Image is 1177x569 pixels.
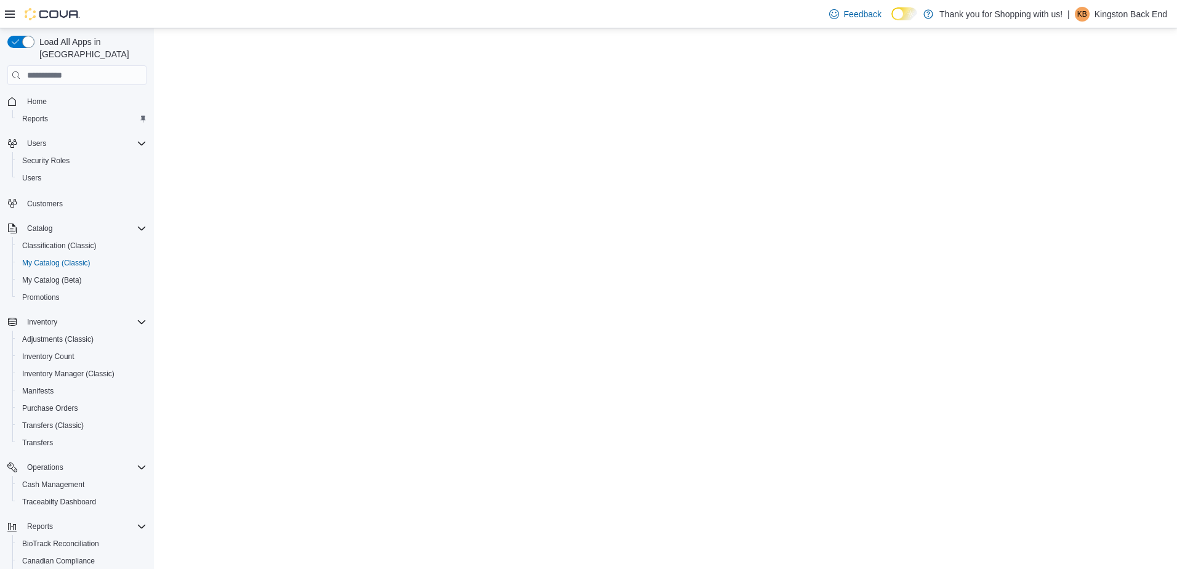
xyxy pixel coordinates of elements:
[12,400,151,417] button: Purchase Orders
[17,238,102,253] a: Classification (Classic)
[17,238,147,253] span: Classification (Classic)
[17,435,147,450] span: Transfers
[12,417,151,434] button: Transfers (Classic)
[17,554,147,568] span: Canadian Compliance
[17,332,147,347] span: Adjustments (Classic)
[12,272,151,289] button: My Catalog (Beta)
[22,460,147,475] span: Operations
[17,171,46,185] a: Users
[17,256,147,270] span: My Catalog (Classic)
[17,256,95,270] a: My Catalog (Classic)
[22,539,99,549] span: BioTrack Reconciliation
[17,536,147,551] span: BioTrack Reconciliation
[12,365,151,382] button: Inventory Manager (Classic)
[22,386,54,396] span: Manifests
[2,135,151,152] button: Users
[22,275,82,285] span: My Catalog (Beta)
[22,421,84,430] span: Transfers (Classic)
[22,369,114,379] span: Inventory Manager (Classic)
[22,519,58,534] button: Reports
[22,195,147,211] span: Customers
[22,258,90,268] span: My Catalog (Classic)
[12,331,151,348] button: Adjustments (Classic)
[22,94,147,109] span: Home
[17,401,83,416] a: Purchase Orders
[22,480,84,490] span: Cash Management
[12,493,151,510] button: Traceabilty Dashboard
[17,153,74,168] a: Security Roles
[12,535,151,552] button: BioTrack Reconciliation
[17,111,147,126] span: Reports
[22,438,53,448] span: Transfers
[17,477,89,492] a: Cash Management
[17,384,58,398] a: Manifests
[1095,7,1167,22] p: Kingston Back End
[22,334,94,344] span: Adjustments (Classic)
[939,7,1063,22] p: Thank you for Shopping with us!
[27,97,47,107] span: Home
[22,114,48,124] span: Reports
[2,459,151,476] button: Operations
[17,273,147,288] span: My Catalog (Beta)
[12,434,151,451] button: Transfers
[1075,7,1090,22] div: Kingston Back End
[34,36,147,60] span: Load All Apps in [GEOGRAPHIC_DATA]
[22,556,95,566] span: Canadian Compliance
[17,349,79,364] a: Inventory Count
[1077,7,1087,22] span: KB
[27,139,46,148] span: Users
[22,293,60,302] span: Promotions
[22,315,62,329] button: Inventory
[12,169,151,187] button: Users
[17,349,147,364] span: Inventory Count
[824,2,886,26] a: Feedback
[2,518,151,535] button: Reports
[12,254,151,272] button: My Catalog (Classic)
[27,462,63,472] span: Operations
[2,220,151,237] button: Catalog
[12,237,151,254] button: Classification (Classic)
[22,156,70,166] span: Security Roles
[12,476,151,493] button: Cash Management
[17,273,87,288] a: My Catalog (Beta)
[22,94,52,109] a: Home
[22,460,68,475] button: Operations
[12,382,151,400] button: Manifests
[22,196,68,211] a: Customers
[17,418,89,433] a: Transfers (Classic)
[17,494,101,509] a: Traceabilty Dashboard
[27,199,63,209] span: Customers
[22,352,74,361] span: Inventory Count
[17,401,147,416] span: Purchase Orders
[891,7,917,20] input: Dark Mode
[1067,7,1070,22] p: |
[22,519,147,534] span: Reports
[17,366,147,381] span: Inventory Manager (Classic)
[22,136,147,151] span: Users
[25,8,80,20] img: Cova
[17,384,147,398] span: Manifests
[17,366,119,381] a: Inventory Manager (Classic)
[22,241,97,251] span: Classification (Classic)
[17,477,147,492] span: Cash Management
[17,536,104,551] a: BioTrack Reconciliation
[12,289,151,306] button: Promotions
[27,317,57,327] span: Inventory
[17,111,53,126] a: Reports
[17,153,147,168] span: Security Roles
[2,194,151,212] button: Customers
[17,554,100,568] a: Canadian Compliance
[22,221,57,236] button: Catalog
[12,348,151,365] button: Inventory Count
[27,224,52,233] span: Catalog
[17,418,147,433] span: Transfers (Classic)
[22,136,51,151] button: Users
[22,173,41,183] span: Users
[12,152,151,169] button: Security Roles
[22,403,78,413] span: Purchase Orders
[22,497,96,507] span: Traceabilty Dashboard
[2,313,151,331] button: Inventory
[12,110,151,127] button: Reports
[22,315,147,329] span: Inventory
